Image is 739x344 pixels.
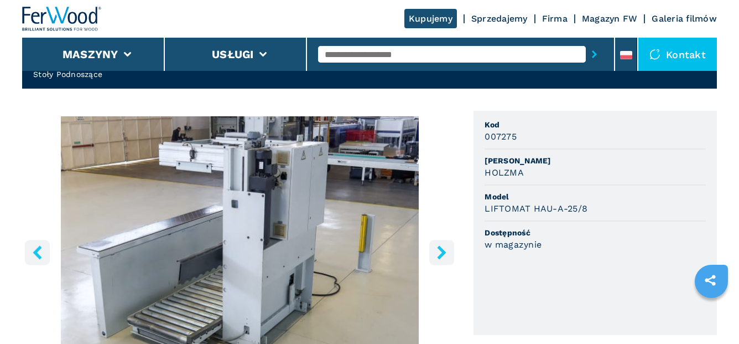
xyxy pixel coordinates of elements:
[485,119,706,130] span: Kod
[25,240,50,265] button: left-button
[404,9,457,28] a: Kupujemy
[692,294,731,336] iframe: Chat
[485,191,706,202] span: Model
[212,48,254,61] button: Usługi
[485,202,587,215] h3: LIFTOMAT HAU-A-25/8
[582,13,638,24] a: Magazyn FW
[485,155,706,166] span: [PERSON_NAME]
[542,13,568,24] a: Firma
[649,49,660,60] img: Kontakt
[63,48,118,61] button: Maszyny
[471,13,528,24] a: Sprzedajemy
[638,38,717,71] div: Kontakt
[22,7,102,31] img: Ferwood
[652,13,717,24] a: Galeria filmów
[696,266,724,294] a: sharethis
[485,238,542,251] h3: w magazynie
[485,227,706,238] span: Dostępność
[485,130,517,143] h3: 007275
[586,42,603,67] button: submit-button
[33,69,272,80] h2: Stoły Podnoszące
[429,240,454,265] button: right-button
[485,166,524,179] h3: HOLZMA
